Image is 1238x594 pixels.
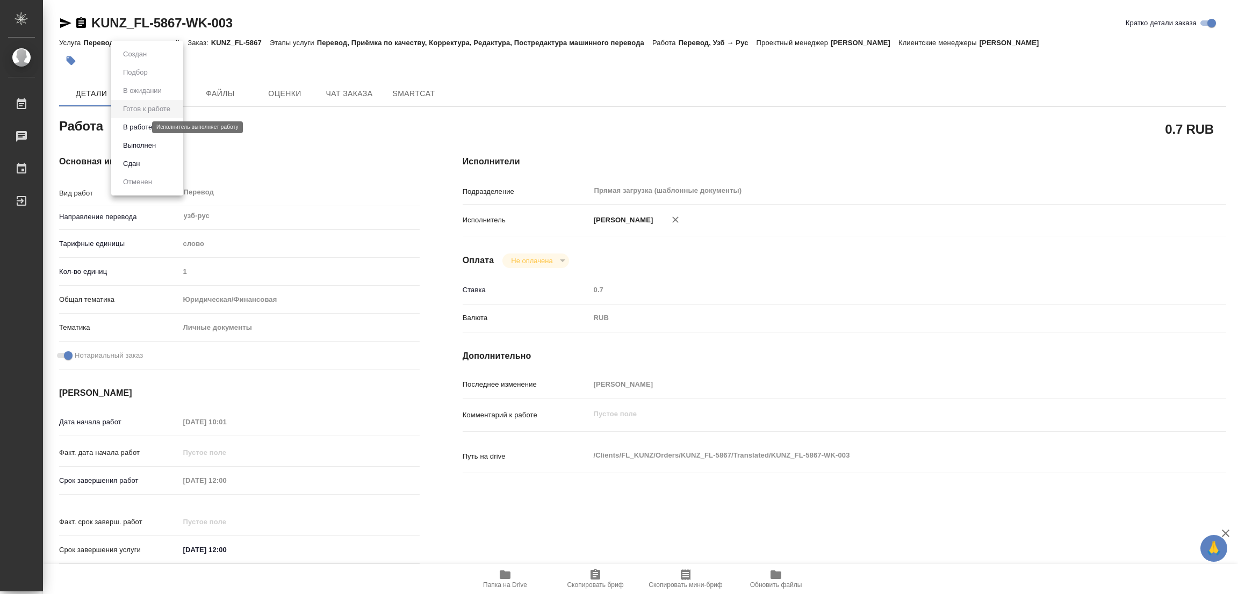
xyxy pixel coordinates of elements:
button: Сдан [120,158,143,170]
button: В ожидании [120,85,165,97]
button: Выполнен [120,140,159,151]
button: Создан [120,48,150,60]
button: Отменен [120,176,155,188]
button: В работе [120,121,155,133]
button: Готов к работе [120,103,174,115]
button: Подбор [120,67,151,78]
